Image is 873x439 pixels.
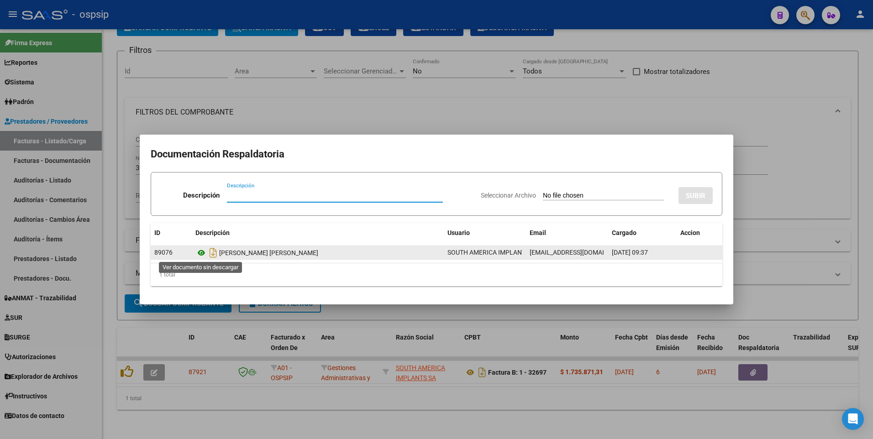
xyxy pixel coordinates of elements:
datatable-header-cell: Cargado [608,223,677,243]
datatable-header-cell: Descripción [192,223,444,243]
i: Descargar documento [207,246,219,260]
span: SOUTH AMERICA IMPLANTS SA - [447,249,542,256]
span: Usuario [447,229,470,236]
datatable-header-cell: Email [526,223,608,243]
h2: Documentación Respaldatoria [151,146,722,163]
datatable-header-cell: ID [151,223,192,243]
span: [DATE] 09:37 [612,249,648,256]
button: SUBIR [678,187,713,204]
span: Accion [680,229,700,236]
div: Open Intercom Messenger [842,408,864,430]
span: Descripción [195,229,230,236]
span: 89076 [154,249,173,256]
div: 1 total [151,263,722,286]
span: Seleccionar Archivo [481,192,536,199]
span: [EMAIL_ADDRESS][DOMAIN_NAME] [530,249,631,256]
datatable-header-cell: Accion [677,223,722,243]
p: Descripción [183,190,220,201]
span: Email [530,229,546,236]
span: Cargado [612,229,636,236]
span: SUBIR [686,192,705,200]
div: [PERSON_NAME] [PERSON_NAME] [195,246,440,260]
datatable-header-cell: Usuario [444,223,526,243]
span: ID [154,229,160,236]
